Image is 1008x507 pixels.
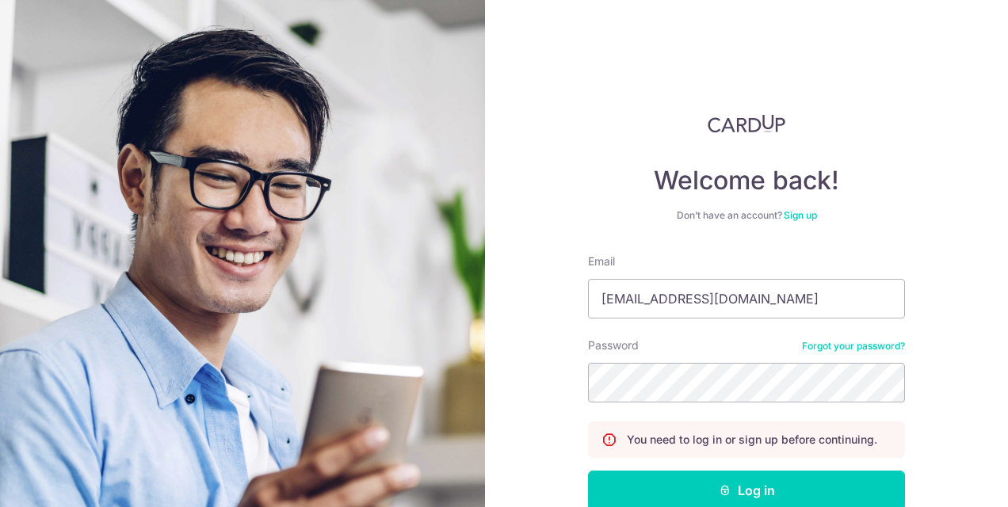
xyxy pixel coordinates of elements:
[588,165,905,196] h4: Welcome back!
[588,279,905,318] input: Enter your Email
[588,209,905,222] div: Don’t have an account?
[627,432,877,448] p: You need to log in or sign up before continuing.
[708,114,785,133] img: CardUp Logo
[588,253,615,269] label: Email
[802,340,905,353] a: Forgot your password?
[588,337,639,353] label: Password
[784,209,817,221] a: Sign up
